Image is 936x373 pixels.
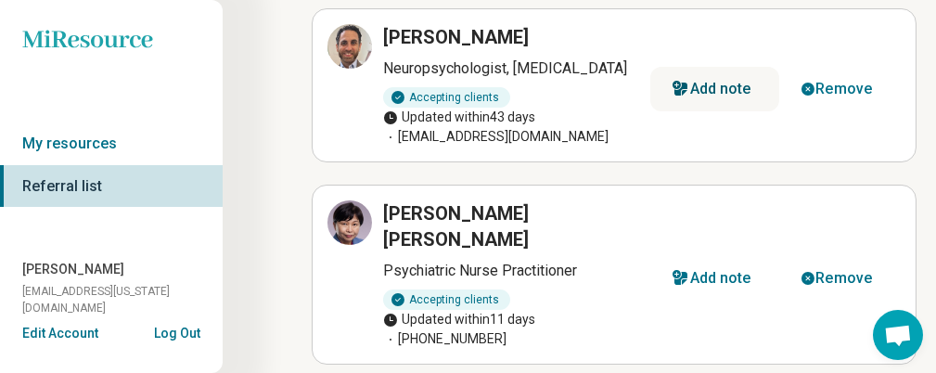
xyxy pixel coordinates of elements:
[22,283,223,316] span: [EMAIL_ADDRESS][US_STATE][DOMAIN_NAME]
[383,310,535,329] span: Updated within 11 days
[815,82,872,96] div: Remove
[383,127,609,147] span: [EMAIL_ADDRESS][DOMAIN_NAME]
[779,67,901,111] button: Remove
[383,58,650,80] p: Neuropsychologist, [MEDICAL_DATA]
[650,256,780,301] button: Add note
[383,200,650,252] h3: [PERSON_NAME] [PERSON_NAME]
[873,310,923,360] div: Open chat
[383,24,529,50] h3: [PERSON_NAME]
[383,329,506,349] span: [PHONE_NUMBER]
[154,324,200,339] button: Log Out
[383,289,510,310] div: Accepting clients
[650,67,780,111] button: Add note
[22,260,124,279] span: [PERSON_NAME]
[383,108,535,127] span: Updated within 43 days
[690,271,751,286] div: Add note
[690,82,751,96] div: Add note
[383,260,650,282] p: Psychiatric Nurse Practitioner
[383,87,510,108] div: Accepting clients
[815,271,872,286] div: Remove
[779,256,901,301] button: Remove
[22,324,98,343] button: Edit Account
